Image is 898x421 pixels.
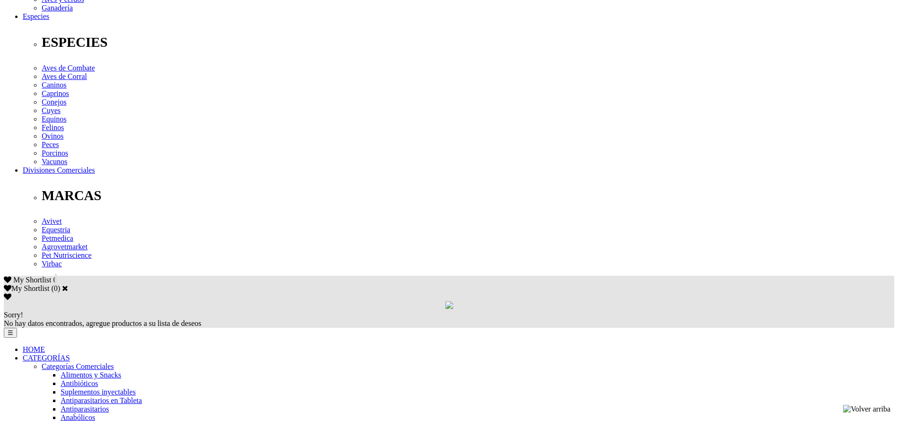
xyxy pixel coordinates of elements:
[42,217,62,225] a: Avivet
[61,379,98,387] a: Antibióticos
[23,12,49,20] a: Especies
[4,328,17,338] button: ☰
[42,132,63,140] a: Ovinos
[51,284,60,292] span: ( )
[23,166,95,174] a: Divisiones Comerciales
[42,188,894,203] p: MARCAS
[42,106,61,114] a: Cuyes
[61,405,109,413] a: Antiparasitarios
[42,226,70,234] a: Equestria
[42,115,66,123] a: Equinos
[42,362,114,370] a: Categorías Comerciales
[42,98,66,106] a: Conejos
[4,311,23,319] span: Sorry!
[42,4,73,12] a: Ganadería
[843,405,890,413] img: Volver arriba
[62,284,68,292] a: Cerrar
[42,149,68,157] a: Porcinos
[13,276,51,284] span: My Shortlist
[4,311,894,328] div: No hay datos encontrados, agregue productos a su lista de deseos
[42,89,69,97] a: Caprinos
[23,354,70,362] a: CATEGORÍAS
[42,260,62,268] a: Virbac
[42,123,64,132] a: Felinos
[23,345,45,353] a: HOME
[42,64,95,72] a: Aves de Combate
[42,35,894,50] p: ESPECIES
[53,276,57,284] span: 0
[4,284,49,292] label: My Shortlist
[42,234,73,242] a: Petmedica
[54,284,58,292] label: 0
[42,158,67,166] a: Vacunos
[61,371,121,379] a: Alimentos y Snacks
[445,301,453,309] img: loading.gif
[61,396,142,404] a: Antiparasitarios en Tableta
[42,251,91,259] a: Pet Nutriscience
[61,388,136,396] a: Suplementos inyectables
[42,243,88,251] a: Agrovetmarket
[42,81,66,89] a: Caninos
[42,140,59,149] a: Peces
[42,72,87,80] a: Aves de Corral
